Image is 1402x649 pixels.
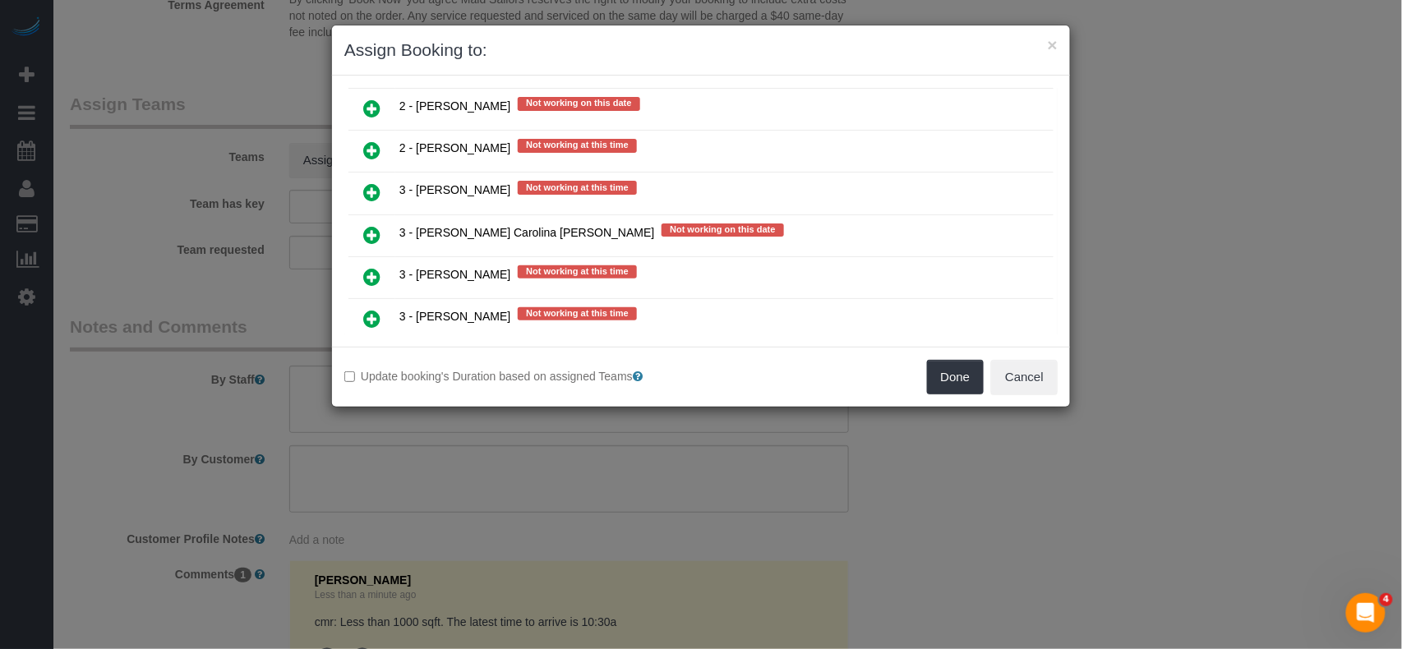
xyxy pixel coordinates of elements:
[662,223,783,237] span: Not working on this date
[518,265,637,278] span: Not working at this time
[1380,593,1393,606] span: 4
[518,307,637,320] span: Not working at this time
[399,100,510,113] span: 2 - [PERSON_NAME]
[1048,36,1058,53] button: ×
[518,97,639,110] span: Not working on this date
[399,268,510,281] span: 3 - [PERSON_NAME]
[344,371,355,382] input: Update booking's Duration based on assigned Teams
[399,310,510,323] span: 3 - [PERSON_NAME]
[399,184,510,197] span: 3 - [PERSON_NAME]
[1346,593,1386,633] iframe: Intercom live chat
[991,360,1058,394] button: Cancel
[344,38,1058,62] h3: Assign Booking to:
[344,368,689,384] label: Update booking's Duration based on assigned Teams
[518,181,637,194] span: Not working at this time
[399,226,654,239] span: 3 - [PERSON_NAME] Carolina [PERSON_NAME]
[399,142,510,155] span: 2 - [PERSON_NAME]
[927,360,985,394] button: Done
[518,139,637,152] span: Not working at this time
